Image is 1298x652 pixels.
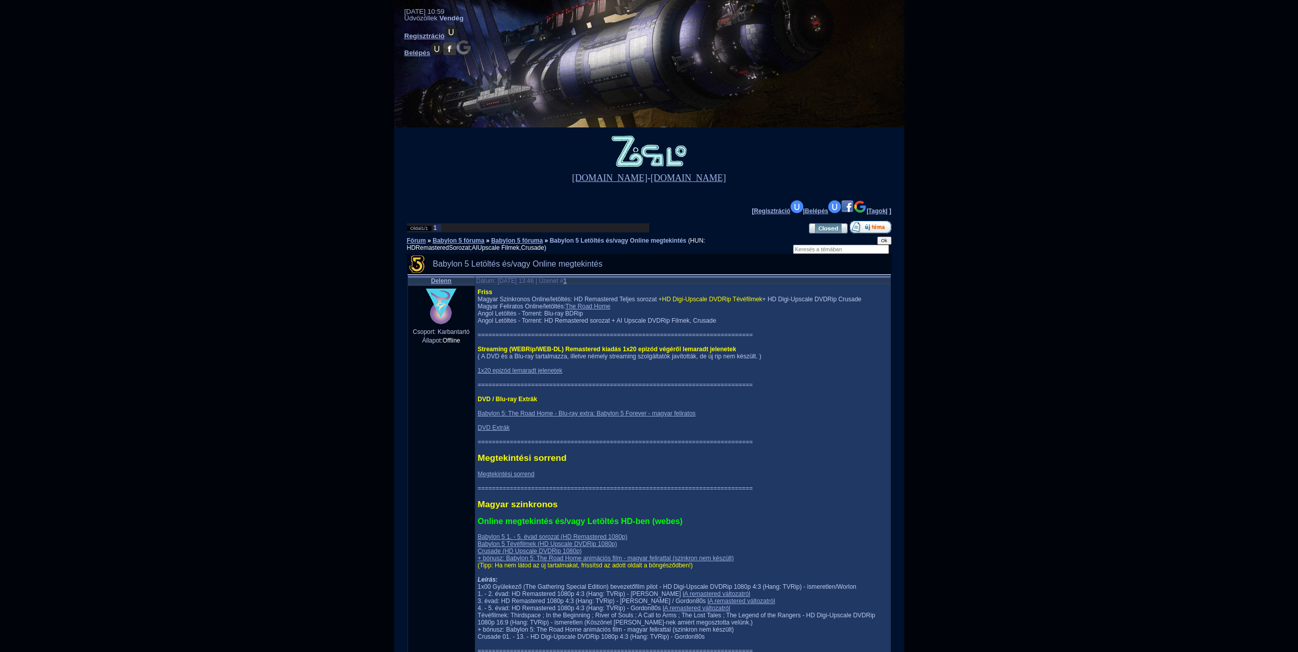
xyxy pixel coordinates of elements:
[877,237,892,245] input: Ok
[486,237,490,244] span: »
[478,346,736,353] span: Streaming (WEBRip/WEB-DL) Remastered kiadás 1x20 epizód végéről lemaradt jelenetek
[478,471,535,478] a: Megtekintési sorrend
[572,173,726,183] font: -
[572,173,648,183] a: [DOMAIN_NAME]
[709,597,775,605] a: A remastered változatról
[684,590,750,597] a: A remastered változatról
[443,42,456,55] img: facebook.png
[545,237,548,244] span: »
[404,14,464,22] div: Üdvözöllek
[791,200,803,213] img: uid_kek.png
[404,49,430,57] b: Belépés
[478,424,510,431] a: DVD Extrák
[425,226,428,231] span: 1
[411,328,472,335] div: Csoport: Karbantartó
[651,173,726,183] a: [DOMAIN_NAME]
[563,277,567,284] a: 1
[407,226,432,231] li: Oldal /
[407,237,426,244] a: Fórum
[434,224,441,231] li: 1
[404,32,445,40] b: Regisztráció
[445,25,457,38] img: uid.png
[443,337,460,344] span: Offline
[430,42,443,55] img: uid.png
[427,237,431,244] span: »
[431,277,451,284] a: Delenn
[407,237,705,251] span: (HUN: HDRemasteredSorozat;AIUpscale Filmek,Crusade)
[868,207,885,215] a: Tagok
[550,237,686,244] a: Babylon 5 Letöltés és/vagy Online megtekintés
[421,226,424,231] span: 1
[793,245,889,254] input: Keresés a témában
[850,221,892,233] img: Új téma
[478,367,563,374] a: 1x20 epizód lemaradt jelenetek
[809,223,848,233] img: Lezárt téma
[478,396,538,403] span: DVD / Blu-ray Extrák
[475,276,890,285] td: Dátum: [DATE] 13:46 | Üzenet #
[404,8,445,15] div: [DATE] 10:59
[425,289,457,324] img: Delenn
[805,207,867,215] a: Belépés
[432,237,484,244] a: Babylon 5 fóruma
[664,605,730,612] a: A remastered változatról
[841,200,854,213] img: facebook_kek.png
[478,453,567,463] span: Megtekintési sorrend
[478,410,696,417] a: Babylon 5: The Road Home - Blu-ray extra: Babylon 5 Forever - magyar feliratos
[662,296,762,303] span: HD Digi-Upscale DVDRip Tévéfilmek
[478,576,498,583] b: Leírás:
[411,335,472,344] div: Állapot:
[478,562,693,569] span: (Tipp: Ha nem látod az új tartalmakat, frissítsd az adott oldalt a böngésződben!)
[478,533,734,562] a: Babylon 5 1. - 5. évad sorozat (HD Remastered 1080p)Babylon 5 Tévéfilmek (HD Upscale DVDRip 1080p...
[478,289,493,296] span: Friss
[566,303,610,310] a: The Road Home
[456,40,471,55] img: g.png
[491,237,543,244] a: Babylon 5 fóruma
[404,32,457,40] a: Regisztráció
[828,200,841,213] img: uid_kek.png
[478,499,558,509] span: Magyar szinkronos
[854,200,867,213] img: gsz.png
[611,135,688,171] img: zocaloforum.jpg
[478,517,683,526] span: Online megtekintés és/vagy Letöltés HD-ben (webes)
[433,259,603,268] span: Babylon 5 Letöltés és/vagy Online megtekintés
[439,14,463,22] b: Vendég
[404,49,471,57] a: Belépés
[754,207,803,215] a: Regisztráció
[752,207,891,215] b: [ | | | ]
